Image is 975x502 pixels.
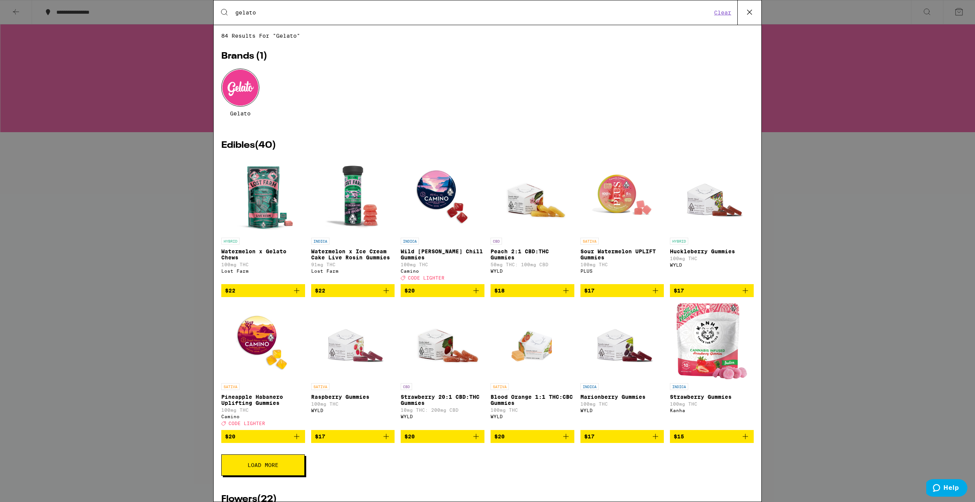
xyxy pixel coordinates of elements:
p: CBD [401,383,412,390]
img: Camino - Wild Berry Chill Gummies [404,158,481,234]
span: CODE LIGHTER [229,421,265,426]
span: 84 results for "gelato" [221,33,754,39]
a: Open page for Watermelon x Ice Cream Cake Live Rosin Gummies from Lost Farm [311,158,395,284]
p: SATIVA [491,383,509,390]
div: PLUS [580,269,664,273]
img: Kanha - Strawberry Gummies [676,303,747,379]
a: Open page for Strawberry Gummies from Kanha [670,303,754,430]
p: Strawberry Gummies [670,394,754,400]
p: 50mg THC: 100mg CBD [491,262,574,267]
div: WYLD [491,269,574,273]
button: Add to bag [491,284,574,297]
button: Add to bag [311,430,395,443]
span: $17 [315,433,325,440]
span: Load More [248,462,278,468]
button: Add to bag [670,430,754,443]
div: Camino [221,414,305,419]
p: INDICA [580,383,599,390]
p: 10mg THC: 200mg CBD [401,408,484,412]
a: Open page for Peach 2:1 CBD:THC Gummies from WYLD [491,158,574,284]
iframe: Opens a widget where you can find more information [926,479,967,498]
span: $22 [315,288,325,294]
div: WYLD [580,408,664,413]
a: Open page for Strawberry 20:1 CBD:THC Gummies from WYLD [401,303,484,430]
span: $17 [674,288,684,294]
p: 100mg THC [580,262,664,267]
p: 91mg THC [311,262,395,267]
img: WYLD - Raspberry Gummies [315,303,391,379]
button: Load More [221,454,305,476]
p: INDICA [401,238,419,245]
a: Open page for Sour Watermelon UPLIFT Gummies from PLUS [580,158,664,284]
input: Search for products & categories [235,9,712,16]
button: Add to bag [401,284,484,297]
p: SATIVA [580,238,599,245]
button: Clear [712,9,734,16]
div: Lost Farm [221,269,305,273]
img: PLUS - Sour Watermelon UPLIFT Gummies [584,158,660,234]
span: $17 [584,433,595,440]
p: Peach 2:1 CBD:THC Gummies [491,248,574,261]
span: $18 [494,288,505,294]
p: SATIVA [311,383,329,390]
a: Open page for Wild Berry Chill Gummies from Camino [401,158,484,284]
p: Marionberry Gummies [580,394,664,400]
button: Add to bag [580,430,664,443]
span: $20 [494,433,505,440]
p: CBD [491,238,502,245]
div: Lost Farm [311,269,395,273]
img: Lost Farm - Watermelon x Gelato Chews [225,158,301,234]
img: Lost Farm - Watermelon x Ice Cream Cake Live Rosin Gummies [313,158,393,234]
span: $20 [404,288,415,294]
span: $17 [584,288,595,294]
p: 100mg THC [401,262,484,267]
span: CODE LIGHTER [408,275,444,280]
button: Add to bag [221,430,305,443]
div: WYLD [670,262,754,267]
p: 100mg THC [580,401,664,406]
p: Strawberry 20:1 CBD:THC Gummies [401,394,484,406]
div: Camino [401,269,484,273]
p: INDICA [670,383,688,390]
div: Kanha [670,408,754,413]
p: SATIVA [221,383,240,390]
a: Open page for Marionberry Gummies from WYLD [580,303,664,430]
img: Camino - Pineapple Habanero Uplifting Gummies [225,303,301,379]
p: Pineapple Habanero Uplifting Gummies [221,394,305,406]
button: Add to bag [311,284,395,297]
p: 100mg THC [311,401,395,406]
img: WYLD - Blood Orange 1:1 THC:CBC Gummies [505,303,559,379]
p: INDICA [311,238,329,245]
a: Open page for Raspberry Gummies from WYLD [311,303,395,430]
div: WYLD [401,414,484,419]
a: Open page for Huckleberry Gummies from WYLD [670,158,754,284]
p: Watermelon x Gelato Chews [221,248,305,261]
p: Huckleberry Gummies [670,248,754,254]
img: WYLD - Marionberry Gummies [584,303,660,379]
p: 100mg THC [491,408,574,412]
p: 100mg THC [670,401,754,406]
img: WYLD - Strawberry 20:1 CBD:THC Gummies [404,303,481,379]
img: WYLD - Huckleberry Gummies [674,158,750,234]
p: 100mg THC [221,262,305,267]
button: Add to bag [580,284,664,297]
button: Add to bag [221,284,305,297]
h2: Edibles ( 40 ) [221,141,754,150]
div: WYLD [311,408,395,413]
h2: Brands ( 1 ) [221,52,754,61]
p: 100mg THC [670,256,754,261]
p: Raspberry Gummies [311,394,395,400]
span: $15 [674,433,684,440]
a: Open page for Watermelon x Gelato Chews from Lost Farm [221,158,305,284]
span: $20 [404,433,415,440]
p: 100mg THC [221,408,305,412]
p: HYBRID [221,238,240,245]
p: HYBRID [670,238,688,245]
a: Open page for Pineapple Habanero Uplifting Gummies from Camino [221,303,305,430]
p: Blood Orange 1:1 THC:CBC Gummies [491,394,574,406]
a: Open page for Blood Orange 1:1 THC:CBC Gummies from WYLD [491,303,574,430]
span: $22 [225,288,235,294]
p: Sour Watermelon UPLIFT Gummies [580,248,664,261]
div: WYLD [491,414,574,419]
